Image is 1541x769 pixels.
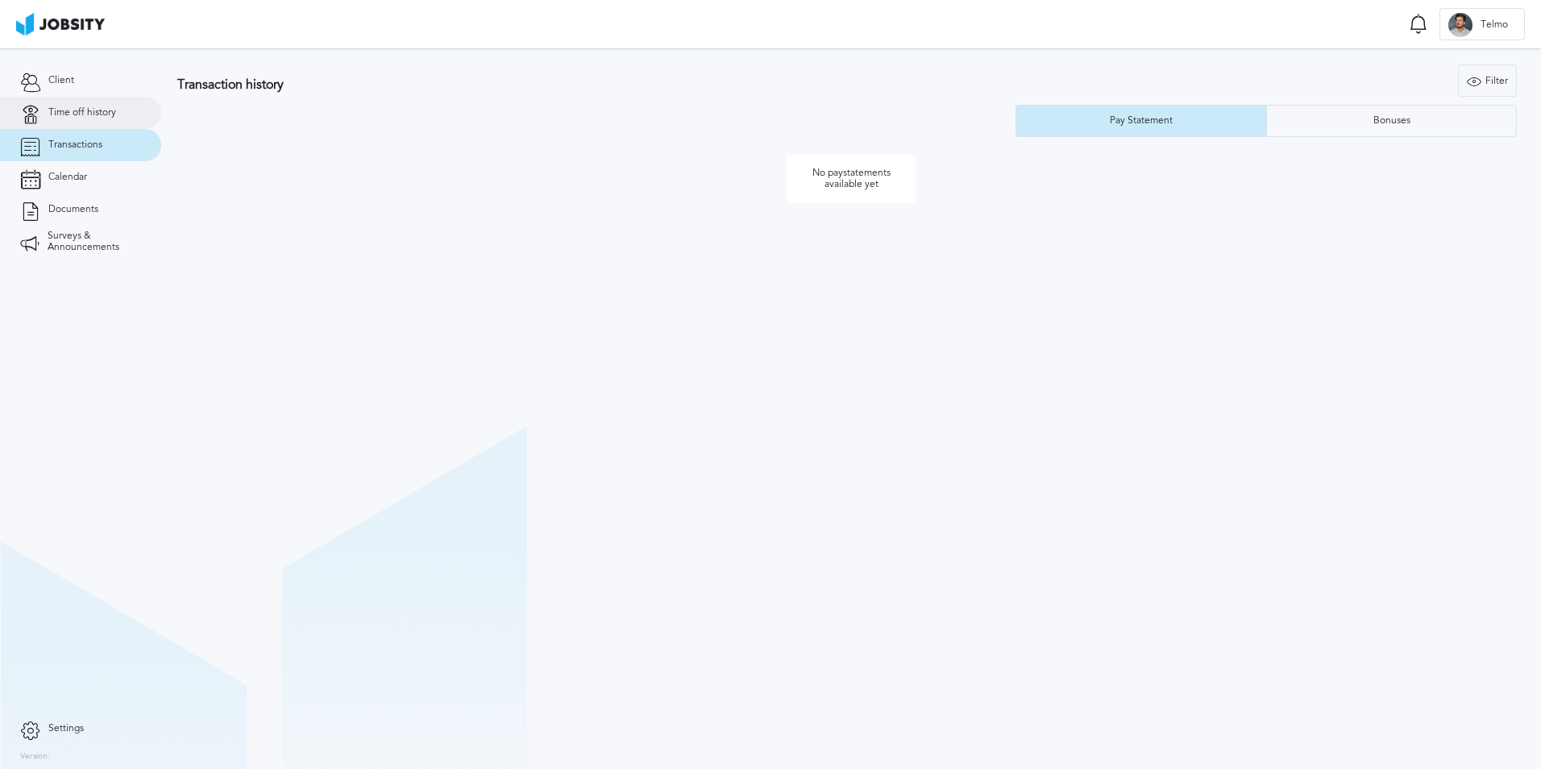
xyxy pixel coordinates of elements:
[48,107,116,118] span: Time off history
[20,752,50,762] label: Version:
[48,139,102,151] span: Transactions
[48,75,74,86] span: Client
[1439,8,1525,40] button: TTelmo
[1472,19,1516,31] span: Telmo
[1016,105,1266,137] button: Pay Statement
[16,13,105,35] img: ab4bad089aa723f57921c736e9817d99.png
[48,172,87,183] span: Calendar
[48,723,84,734] span: Settings
[1458,64,1517,97] button: Filter
[1102,115,1181,127] div: Pay Statement
[177,77,911,92] h3: Transaction history
[1365,115,1418,127] div: Bonuses
[48,231,141,253] span: Surveys & Announcements
[1448,13,1472,37] div: T
[1459,65,1516,98] div: Filter
[787,155,916,203] p: No paystatements available yet
[48,204,98,215] span: Documents
[1266,105,1517,137] button: Bonuses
